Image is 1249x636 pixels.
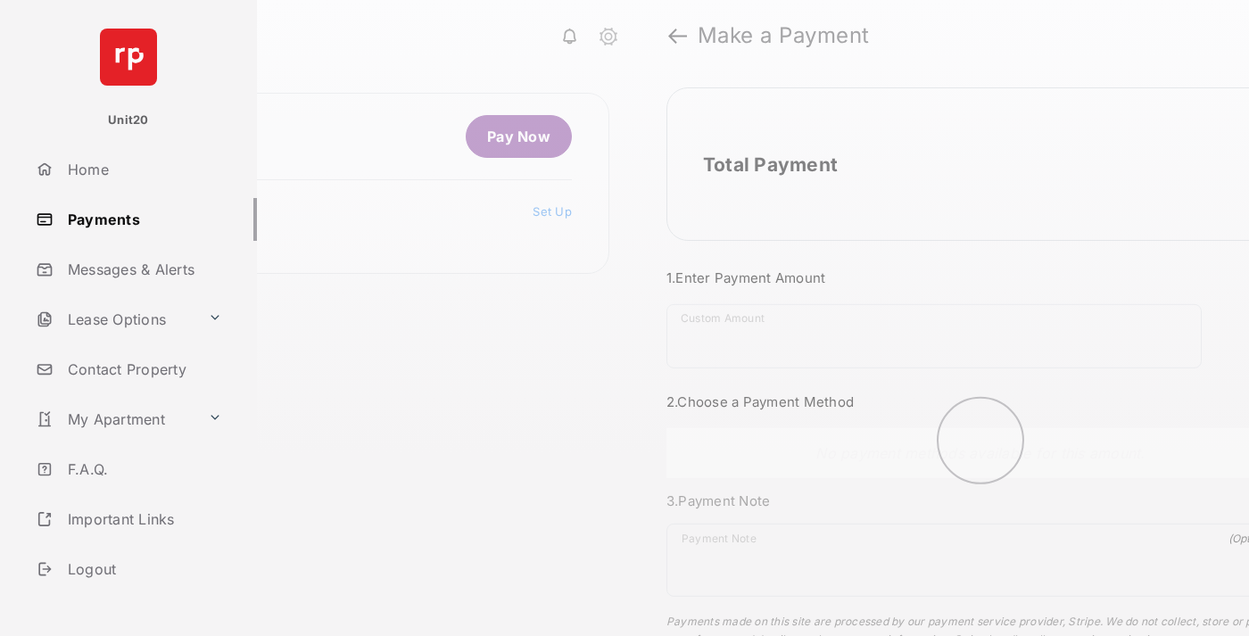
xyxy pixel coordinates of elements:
a: Home [29,148,257,191]
a: Set Up [533,204,572,219]
a: Payments [29,198,257,241]
a: Lease Options [29,298,201,341]
a: Messages & Alerts [29,248,257,291]
a: F.A.Q. [29,448,257,491]
strong: Make a Payment [698,25,870,46]
a: Logout [29,548,257,591]
h2: Total Payment [703,153,838,176]
a: Important Links [29,498,229,541]
a: My Apartment [29,398,201,441]
p: Unit20 [108,112,149,129]
img: svg+xml;base64,PHN2ZyB4bWxucz0iaHR0cDovL3d3dy53My5vcmcvMjAwMC9zdmciIHdpZHRoPSI2NCIgaGVpZ2h0PSI2NC... [100,29,157,86]
a: Contact Property [29,348,257,391]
